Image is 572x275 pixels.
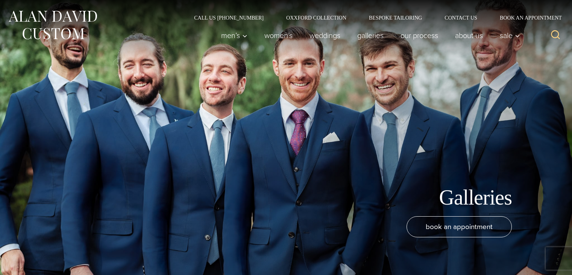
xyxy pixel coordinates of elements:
[256,28,301,43] a: Women’s
[546,26,564,44] button: View Search Form
[439,185,512,210] h1: Galleries
[407,216,512,237] a: book an appointment
[358,15,433,20] a: Bespoke Tailoring
[301,28,349,43] a: weddings
[392,28,447,43] a: Our Process
[349,28,392,43] a: Galleries
[183,15,564,20] nav: Secondary Navigation
[489,15,564,20] a: Book an Appointment
[500,32,520,39] span: Sale
[447,28,492,43] a: About Us
[433,15,489,20] a: Contact Us
[183,15,275,20] a: Call Us [PHONE_NUMBER]
[221,32,247,39] span: Men’s
[213,28,524,43] nav: Primary Navigation
[426,221,493,232] span: book an appointment
[275,15,358,20] a: Oxxford Collection
[8,8,98,42] img: Alan David Custom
